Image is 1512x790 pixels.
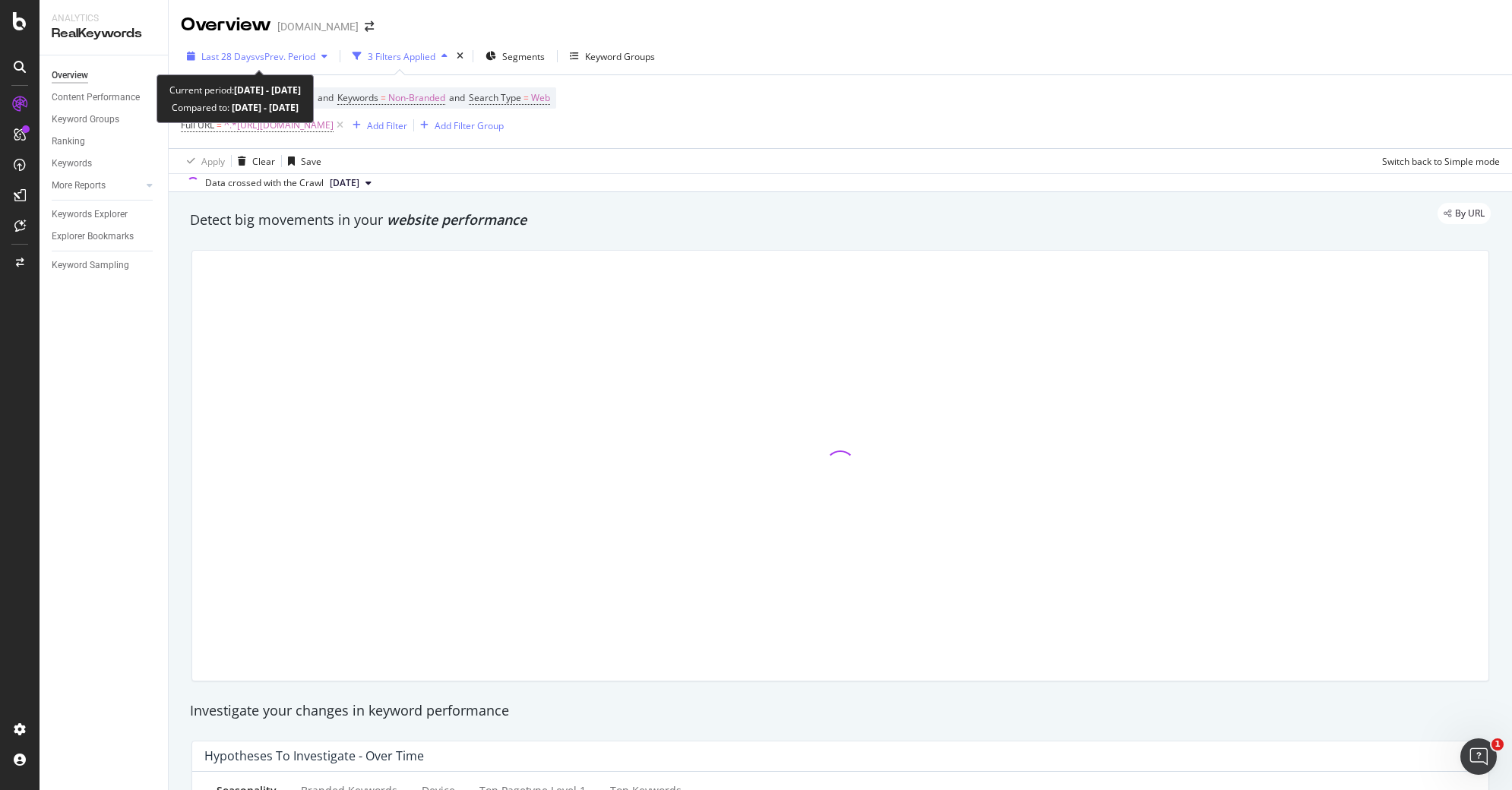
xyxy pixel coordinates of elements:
[52,134,157,150] a: Ranking
[52,112,119,128] div: Keyword Groups
[172,99,299,116] div: Compared to:
[224,115,334,136] span: ^.*[URL][DOMAIN_NAME]
[217,118,222,131] span: =
[1438,203,1491,224] div: legacy label
[201,50,255,63] span: Last 28 Days
[454,49,467,64] div: times
[337,91,378,104] span: Keywords
[232,149,275,173] button: Clear
[1455,209,1485,218] span: By URL
[252,155,275,168] div: Clear
[52,90,140,106] div: Content Performance
[52,207,128,223] div: Keywords Explorer
[181,12,271,38] div: Overview
[52,25,156,43] div: RealKeywords
[52,178,106,194] div: More Reports
[367,119,407,132] div: Add Filter
[52,90,157,106] a: Content Performance
[1460,738,1497,775] iframe: Intercom live chat
[255,50,315,63] span: vs Prev. Period
[346,44,454,68] button: 3 Filters Applied
[585,50,655,63] div: Keyword Groups
[52,156,92,172] div: Keywords
[301,155,321,168] div: Save
[524,91,529,104] span: =
[282,149,321,173] button: Save
[52,112,157,128] a: Keyword Groups
[435,119,504,132] div: Add Filter Group
[181,44,334,68] button: Last 28 DaysvsPrev. Period
[414,116,504,134] button: Add Filter Group
[204,748,424,763] div: Hypotheses to Investigate - Over Time
[1382,155,1500,168] div: Switch back to Simple mode
[52,68,157,84] a: Overview
[234,84,301,96] b: [DATE] - [DATE]
[449,91,465,104] span: and
[52,134,85,150] div: Ranking
[181,149,225,173] button: Apply
[368,50,435,63] div: 3 Filters Applied
[229,101,299,114] b: [DATE] - [DATE]
[169,81,301,99] div: Current period:
[564,44,661,68] button: Keyword Groups
[1376,149,1500,173] button: Switch back to Simple mode
[346,116,407,134] button: Add Filter
[365,21,374,32] div: arrow-right-arrow-left
[52,207,157,223] a: Keywords Explorer
[205,176,324,190] div: Data crossed with the Crawl
[330,176,359,190] span: 2025 Sep. 15th
[181,118,214,131] span: Full URL
[52,178,142,194] a: More Reports
[469,91,521,104] span: Search Type
[1491,738,1504,750] span: 1
[52,258,129,273] div: Keyword Sampling
[52,68,88,84] div: Overview
[318,91,334,104] span: and
[388,87,445,109] span: Non-Branded
[52,229,134,245] div: Explorer Bookmarks
[381,91,386,104] span: =
[52,258,157,273] a: Keyword Sampling
[324,174,378,192] button: [DATE]
[277,19,359,34] div: [DOMAIN_NAME]
[52,156,157,172] a: Keywords
[190,701,1491,721] div: Investigate your changes in keyword performance
[52,12,156,25] div: Analytics
[531,87,550,109] span: Web
[502,50,545,63] span: Segments
[479,44,551,68] button: Segments
[52,229,157,245] a: Explorer Bookmarks
[201,155,225,168] div: Apply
